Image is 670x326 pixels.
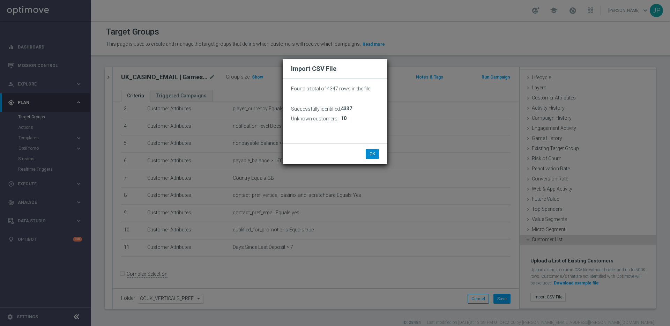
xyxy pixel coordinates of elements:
[291,86,379,92] p: Found a total of 4347 rows in the file
[291,106,341,112] h3: Successfully identified:
[341,106,352,112] span: 4337
[291,65,379,73] h2: Import CSV File
[366,149,379,159] button: OK
[291,116,338,122] h3: Unknown customers:
[341,116,347,121] span: 10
